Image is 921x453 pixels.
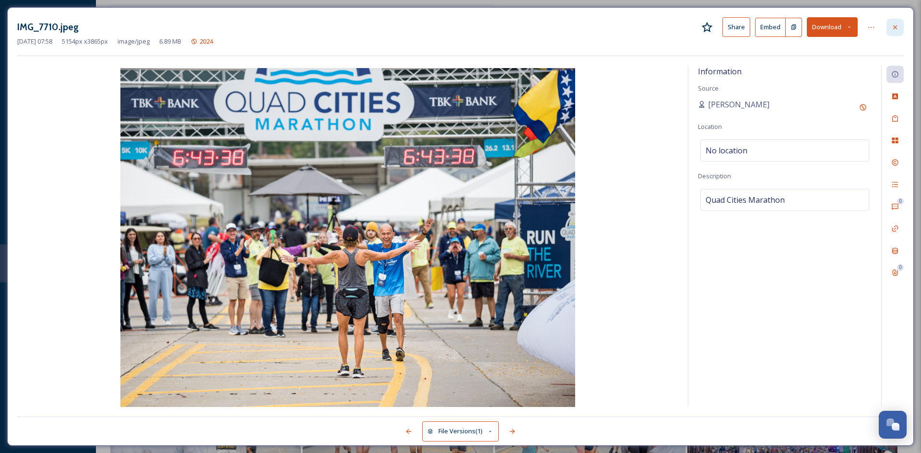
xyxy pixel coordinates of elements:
[17,68,678,409] img: IMG_7710.jpeg
[897,264,904,271] div: 0
[422,421,499,441] button: File Versions(1)
[62,37,108,46] span: 5154 px x 3865 px
[879,411,907,439] button: Open Chat
[706,194,785,206] span: Quad Cities Marathon
[698,84,719,93] span: Source
[755,18,786,37] button: Embed
[698,172,731,180] span: Description
[698,66,742,77] span: Information
[17,20,79,34] h3: IMG_7710.jpeg
[159,37,181,46] span: 6.89 MB
[708,99,769,110] span: [PERSON_NAME]
[698,122,722,131] span: Location
[807,17,858,37] button: Download
[706,145,747,156] span: No location
[118,37,150,46] span: image/jpeg
[897,198,904,205] div: 0
[200,37,213,46] span: 2024
[17,37,52,46] span: [DATE] 07:58
[722,17,750,37] button: Share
